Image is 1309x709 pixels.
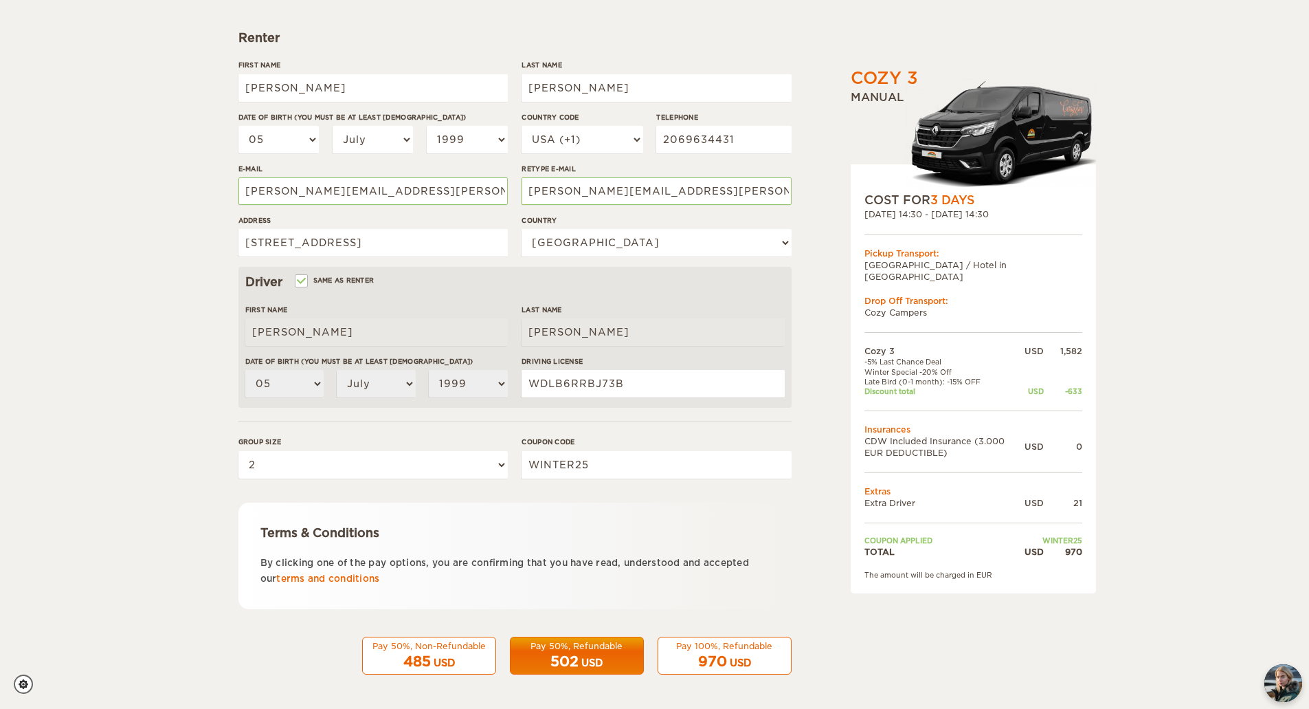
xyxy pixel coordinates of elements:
div: -633 [1044,386,1082,396]
div: Driver [245,274,785,290]
td: CDW Included Insurance (3.000 EUR DEDUCTIBLE) [864,435,1025,459]
td: Discount total [864,386,1025,396]
label: Telephone [656,112,791,122]
label: Driving License [522,356,784,367]
div: Cozy 3 [851,67,918,90]
p: By clicking one of the pay options, you are confirming that you have read, understood and accepte... [260,555,770,587]
label: Last Name [522,60,791,70]
label: Date of birth (You must be at least [DEMOGRAPHIC_DATA]) [245,356,508,367]
div: USD [581,656,603,670]
span: 485 [403,653,431,670]
div: USD [1025,441,1044,452]
div: [DATE] 14:30 - [DATE] 14:30 [864,208,1082,220]
div: USD [730,656,751,670]
label: First Name [238,60,508,70]
div: Terms & Conditions [260,525,770,541]
span: 970 [698,653,727,670]
button: Pay 50%, Refundable 502 USD [510,637,644,675]
a: terms and conditions [276,574,379,584]
div: COST FOR [864,192,1082,208]
div: The amount will be charged in EUR [864,570,1082,580]
div: Pay 100%, Refundable [667,640,783,652]
img: Langur-m-c-logo-2.png [906,78,1096,192]
td: Insurances [864,424,1082,435]
td: Cozy 3 [864,345,1025,357]
input: e.g. William [245,318,508,346]
label: First Name [245,305,508,315]
label: Same as renter [296,274,374,287]
button: Pay 100%, Refundable 970 USD [658,637,792,675]
label: Retype E-mail [522,164,791,174]
label: Group size [238,437,508,447]
td: TOTAL [864,546,1025,558]
td: Coupon applied [864,536,1025,545]
td: Extras [864,486,1082,497]
input: e.g. Smith [522,318,784,346]
div: USD [1025,546,1044,558]
div: USD [1025,497,1044,509]
div: 970 [1044,546,1082,558]
div: Pay 50%, Non-Refundable [371,640,487,652]
span: 502 [550,653,579,670]
div: USD [1025,386,1044,396]
img: Freyja at Cozy Campers [1264,664,1302,702]
td: [GEOGRAPHIC_DATA] / Hotel in [GEOGRAPHIC_DATA] [864,259,1082,283]
a: Cookie settings [14,675,42,694]
div: 1,582 [1044,345,1082,357]
label: Country Code [522,112,642,122]
button: chat-button [1264,664,1302,702]
div: Pay 50%, Refundable [519,640,635,652]
input: e.g. 1 234 567 890 [656,126,791,153]
td: Cozy Campers [864,307,1082,318]
input: e.g. Smith [522,74,791,102]
span: 3 Days [930,193,974,207]
input: e.g. 14789654B [522,370,784,397]
input: e.g. Street, City, Zip Code [238,229,508,257]
td: -5% Last Chance Deal [864,357,1025,367]
label: E-mail [238,164,508,174]
label: Date of birth (You must be at least [DEMOGRAPHIC_DATA]) [238,112,508,122]
div: USD [434,656,455,670]
input: e.g. William [238,74,508,102]
label: Country [522,215,791,226]
div: 21 [1044,497,1082,509]
label: Address [238,215,508,226]
label: Coupon code [522,437,791,447]
td: Late Bird (0-1 month): -15% OFF [864,377,1025,386]
td: Extra Driver [864,497,1025,509]
input: e.g. example@example.com [238,177,508,205]
div: Renter [238,30,792,46]
div: 0 [1044,441,1082,452]
div: Drop Off Transport: [864,295,1082,307]
div: USD [1025,345,1044,357]
input: Same as renter [296,278,305,287]
td: Winter Special -20% Off [864,367,1025,377]
label: Last Name [522,305,784,315]
div: Manual [851,90,1096,192]
td: WINTER25 [1025,536,1082,545]
button: Pay 50%, Non-Refundable 485 USD [362,637,496,675]
input: e.g. example@example.com [522,177,791,205]
div: Pickup Transport: [864,248,1082,259]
